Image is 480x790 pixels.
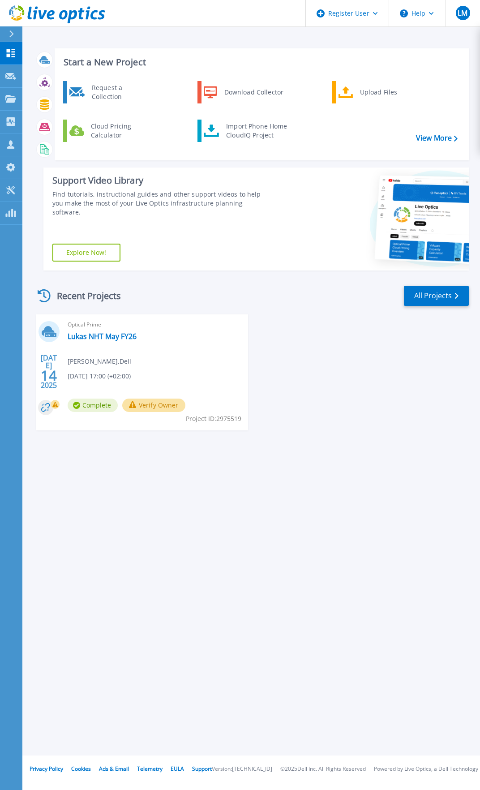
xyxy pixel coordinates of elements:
[68,332,137,341] a: Lukas NHT May FY26
[212,766,272,772] li: Version: [TECHNICAL_ID]
[197,81,289,103] a: Download Collector
[186,414,241,424] span: Project ID: 2975519
[68,371,131,381] span: [DATE] 17:00 (+02:00)
[41,372,57,379] span: 14
[64,57,457,67] h3: Start a New Project
[137,765,163,773] a: Telemetry
[280,766,366,772] li: © 2025 Dell Inc. All Rights Reserved
[374,766,478,772] li: Powered by Live Optics, a Dell Technology
[222,122,291,140] div: Import Phone Home CloudIQ Project
[356,83,422,101] div: Upload Files
[52,190,272,217] div: Find tutorials, instructional guides and other support videos to help you make the most of your L...
[30,765,63,773] a: Privacy Policy
[68,356,131,366] span: [PERSON_NAME] , Dell
[71,765,91,773] a: Cookies
[68,320,243,330] span: Optical Prime
[220,83,287,101] div: Download Collector
[404,286,469,306] a: All Projects
[122,399,185,412] button: Verify Owner
[63,81,155,103] a: Request a Collection
[99,765,129,773] a: Ads & Email
[416,134,458,142] a: View More
[458,9,467,17] span: LM
[86,122,153,140] div: Cloud Pricing Calculator
[63,120,155,142] a: Cloud Pricing Calculator
[40,355,57,388] div: [DATE] 2025
[332,81,424,103] a: Upload Files
[52,175,272,186] div: Support Video Library
[171,765,184,773] a: EULA
[68,399,118,412] span: Complete
[192,765,212,773] a: Support
[34,285,133,307] div: Recent Projects
[52,244,120,262] a: Explore Now!
[87,83,153,101] div: Request a Collection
